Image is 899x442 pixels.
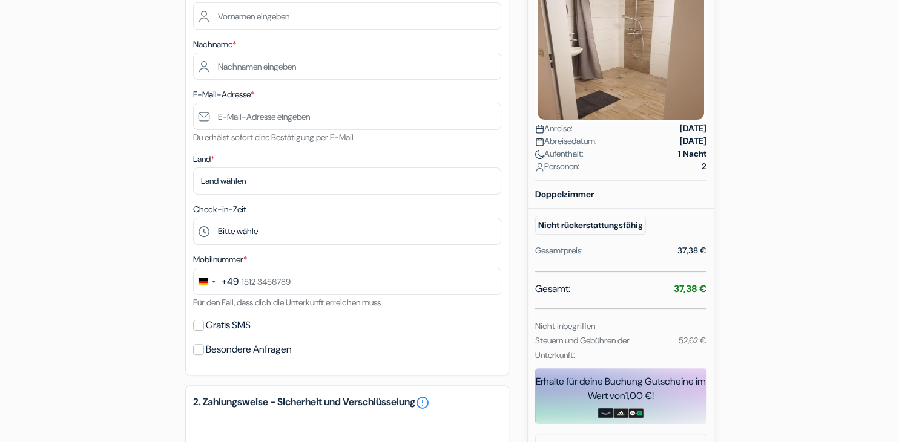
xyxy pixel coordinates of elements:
label: Mobilnummer [193,253,247,266]
img: adidas-card.png [613,408,628,418]
h5: 2. Zahlungsweise - Sicherheit und Verschlüsselung [193,395,501,410]
span: 1,00 € [625,389,652,402]
div: +49 [222,275,239,289]
b: Doppelzimmer [535,189,594,200]
img: calendar.svg [535,125,544,134]
small: Nicht inbegriffen [535,320,595,331]
input: E-Mail-Adresse eingeben [193,103,501,130]
strong: 37,38 € [674,282,706,295]
span: Gesamt: [535,282,570,296]
span: Personen: [535,160,579,173]
img: moon.svg [535,150,544,159]
small: 52,62 € [678,335,706,346]
span: Abreisedatum: [535,135,597,148]
label: Gratis SMS [206,317,251,334]
img: calendar.svg [535,137,544,146]
a: error_outline [415,395,430,410]
div: 37,38 € [677,244,706,257]
img: uber-uber-eats-card.png [628,408,644,418]
span: Aufenthalt: [535,148,584,160]
input: Vornamen eingeben [193,2,501,30]
label: Nachname [193,38,236,51]
label: Besondere Anfragen [206,341,292,358]
input: 1512 3456789 [193,268,501,295]
small: Nicht rückerstattungsfähig [535,216,646,235]
span: Anreise: [535,122,573,135]
small: Für den Fall, dass dich die Unterkunft erreichen muss [193,297,381,308]
label: E-Mail-Adresse [193,88,254,101]
label: Check-in-Zeit [193,203,246,216]
input: Nachnamen eingeben [193,53,501,80]
img: amazon-card-no-text.png [598,408,613,418]
div: Gesamtpreis: [535,244,583,257]
label: Land [193,153,214,166]
div: Erhalte für deine Buchung Gutscheine im Wert von ! [535,374,706,403]
img: user_icon.svg [535,163,544,172]
small: Du erhälst sofort eine Bestätigung per E-Mail [193,132,354,143]
iframe: Dialogfeld „Über Google anmelden“ [650,12,887,206]
button: Change country, selected Germany (+49) [194,268,239,294]
small: Steuern und Gebühren der Unterkunft: [535,335,630,360]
